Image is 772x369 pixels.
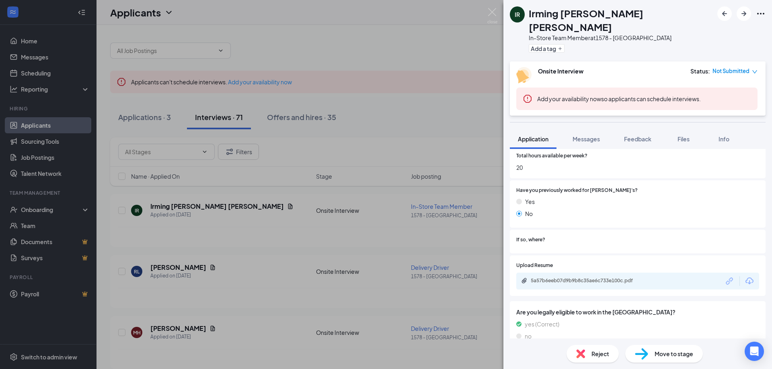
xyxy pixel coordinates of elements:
[529,44,565,53] button: PlusAdd a tag
[529,6,713,34] h1: Irming [PERSON_NAME] [PERSON_NAME]
[737,6,751,21] button: ArrowRight
[720,9,729,18] svg: ArrowLeftNew
[529,34,713,42] div: In-Store Team Member at 1578 - [GEOGRAPHIC_DATA]
[518,135,548,143] span: Application
[745,276,754,286] svg: Download
[537,95,701,102] span: so applicants can schedule interviews.
[591,349,609,358] span: Reject
[739,9,749,18] svg: ArrowRight
[752,69,758,75] span: down
[515,10,520,18] div: IR
[516,163,759,172] span: 20
[521,277,651,285] a: Paperclip5a57b6eeb07d9b9b8c35ae6c733e100c.pdf
[719,135,729,143] span: Info
[525,197,535,206] span: Yes
[525,209,533,218] span: No
[523,94,532,104] svg: Error
[516,236,545,244] span: If so, where?
[573,135,600,143] span: Messages
[531,277,643,284] div: 5a57b6eeb07d9b9b8c35ae6c733e100c.pdf
[712,67,749,75] span: Not Submitted
[537,95,601,103] button: Add your availability now
[516,152,587,160] span: Total hours available per week?
[525,332,532,340] span: no
[717,6,732,21] button: ArrowLeftNew
[516,262,553,269] span: Upload Resume
[521,277,528,284] svg: Paperclip
[678,135,690,143] span: Files
[624,135,651,143] span: Feedback
[516,187,638,194] span: Have you previously worked for [PERSON_NAME]'s?
[690,67,710,75] div: Status :
[655,349,693,358] span: Move to stage
[756,9,766,18] svg: Ellipses
[558,46,563,51] svg: Plus
[745,342,764,361] div: Open Intercom Messenger
[516,308,759,316] span: Are you legally eligible to work in the [GEOGRAPHIC_DATA]?
[538,67,583,75] b: Onsite Interview
[725,276,735,286] svg: Link
[525,320,559,328] span: yes (Correct)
